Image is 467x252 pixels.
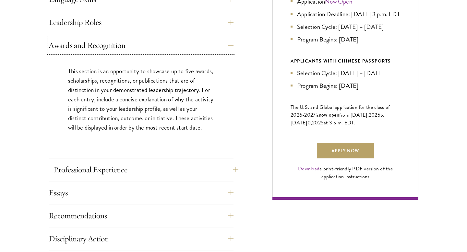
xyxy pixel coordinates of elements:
[49,208,233,223] button: Recommendations
[324,119,355,127] span: at 3 p.m. EDT.
[339,111,369,119] span: from [DATE],
[369,111,377,119] span: 202
[49,38,233,53] button: Awards and Recognition
[291,103,390,119] span: The U.S. and Global application for the class of 202
[321,119,324,127] span: 5
[54,162,238,178] button: Professional Experience
[291,165,400,180] div: a print-friendly PDF version of the application instructions
[312,119,321,127] span: 202
[311,119,312,127] span: ,
[316,111,319,119] span: is
[298,165,319,173] a: Download
[291,22,400,31] li: Selection Cycle: [DATE] – [DATE]
[302,111,313,119] span: -202
[49,231,233,246] button: Disciplinary Action
[291,81,400,90] li: Program Begins: [DATE]
[291,68,400,78] li: Selection Cycle: [DATE] – [DATE]
[377,111,380,119] span: 5
[291,57,400,65] div: APPLICANTS WITH CHINESE PASSPORTS
[319,111,339,119] span: now open
[307,119,311,127] span: 0
[49,185,233,200] button: Essays
[49,15,233,30] button: Leadership Roles
[291,9,400,19] li: Application Deadline: [DATE] 3 p.m. EDT
[317,143,374,158] a: Apply Now
[299,111,302,119] span: 6
[291,35,400,44] li: Program Begins: [DATE]
[313,111,316,119] span: 7
[68,66,214,132] p: This section is an opportunity to showcase up to five awards, scholarships, recognitions, or publ...
[291,111,385,127] span: to [DATE]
